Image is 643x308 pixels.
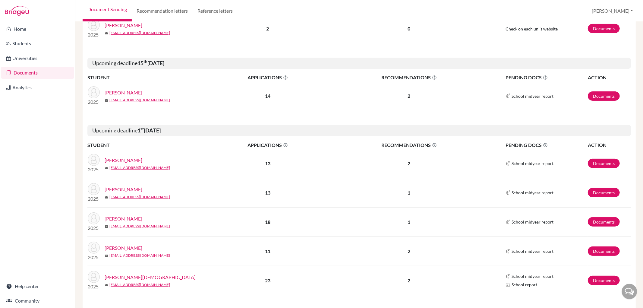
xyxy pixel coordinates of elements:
img: Common App logo [506,274,510,279]
a: Universities [1,52,74,64]
a: [EMAIL_ADDRESS][DOMAIN_NAME] [109,282,170,287]
p: 2025 [88,166,100,173]
img: Bridge-U [5,6,29,16]
img: Common App logo [506,220,510,224]
th: ACTION [588,74,631,81]
span: School midyear report [512,189,553,196]
span: PENDING DOCS [506,141,587,149]
th: STUDENT [87,74,208,81]
span: School report [512,281,537,288]
b: 15 [DATE] [137,60,164,66]
a: Documents [588,246,620,256]
p: 2025 [88,283,100,290]
a: Help center [1,280,74,292]
span: mail [105,166,108,170]
a: Documents [1,67,74,79]
a: Documents [588,188,620,197]
p: 2025 [88,98,100,106]
b: 2 [266,26,269,31]
th: ACTION [588,141,631,149]
b: 13 [265,190,270,195]
span: PENDING DOCS [506,74,587,81]
b: 18 [265,219,270,225]
a: [EMAIL_ADDRESS][DOMAIN_NAME] [109,224,170,229]
p: 0 [327,25,491,32]
img: Schoenharl, Marcus [88,212,100,224]
img: Doxey, Aisha [88,183,100,195]
a: Documents [588,276,620,285]
b: 11 [265,248,270,254]
span: mail [105,99,108,102]
a: [PERSON_NAME] [105,157,142,164]
a: Students [1,37,74,49]
span: APPLICATIONS [208,141,327,149]
span: APPLICATIONS [208,74,327,81]
img: Common App logo [506,190,510,195]
a: Analytics [1,81,74,94]
a: [PERSON_NAME][DEMOGRAPHIC_DATA] [105,274,196,281]
img: Common App logo [506,94,510,98]
p: 2025 [88,254,100,261]
a: [PERSON_NAME] [105,22,142,29]
sup: st [140,126,144,131]
span: RECOMMENDATIONS [327,141,491,149]
p: 2 [327,277,491,284]
span: School midyear report [512,160,553,167]
a: Documents [588,91,620,101]
span: mail [105,195,108,199]
span: School midyear report [512,219,553,225]
a: [PERSON_NAME] [105,244,142,252]
span: mail [105,225,108,228]
b: 13 [265,160,270,166]
span: Check on each uni's website [506,26,558,31]
span: Help [14,4,26,10]
img: Kimmel, Ava [88,86,100,98]
span: mail [105,31,108,35]
img: Parchments logo [506,282,510,287]
img: Xu, Christ [88,271,100,283]
p: 2 [327,92,491,100]
th: STUDENT [87,141,208,149]
a: [EMAIL_ADDRESS][DOMAIN_NAME] [109,194,170,200]
a: Documents [588,159,620,168]
a: Home [1,23,74,35]
img: Common App logo [506,249,510,254]
img: Common App logo [506,161,510,166]
p: 2025 [88,195,100,202]
img: Sweeney, Gannon [88,242,100,254]
a: Community [1,295,74,307]
a: Documents [588,24,620,33]
span: School midyear report [512,248,553,254]
a: [PERSON_NAME] [105,186,142,193]
b: 1 [DATE] [137,127,161,134]
p: 1 [327,189,491,196]
span: School midyear report [512,93,553,99]
h5: Upcoming deadline [87,125,631,136]
span: School midyear report [512,273,553,279]
button: [PERSON_NAME] [589,5,636,17]
span: RECOMMENDATIONS [327,74,491,81]
a: [EMAIL_ADDRESS][DOMAIN_NAME] [109,30,170,36]
img: Leine, Michelle [88,19,100,31]
span: mail [105,283,108,287]
a: [EMAIL_ADDRESS][DOMAIN_NAME] [109,165,170,170]
a: [EMAIL_ADDRESS][DOMAIN_NAME] [109,97,170,103]
a: [PERSON_NAME] [105,215,142,222]
img: Calian, Roxanne [88,154,100,166]
a: [PERSON_NAME] [105,89,142,96]
p: 1 [327,218,491,226]
p: 2 [327,160,491,167]
a: Documents [588,217,620,227]
b: 14 [265,93,270,99]
a: [EMAIL_ADDRESS][DOMAIN_NAME] [109,253,170,258]
span: mail [105,254,108,258]
h5: Upcoming deadline [87,58,631,69]
p: 2 [327,248,491,255]
sup: th [143,59,147,64]
p: 2025 [88,224,100,232]
b: 23 [265,278,270,283]
p: 2025 [88,31,100,38]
